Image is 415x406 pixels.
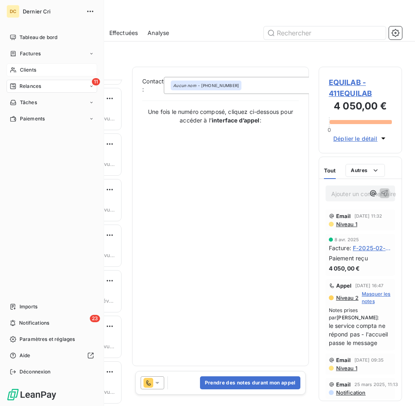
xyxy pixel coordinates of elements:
div: - [PHONE_NUMBER] [173,83,239,88]
span: prévue aujourd’hui [97,297,115,304]
span: Déplier le détail [333,134,378,143]
span: Déconnexion [20,368,51,375]
span: Dernier Cri [23,8,81,15]
span: Factures [20,50,41,57]
span: Email [336,381,351,388]
span: Clients [20,66,36,74]
span: Appel [336,282,352,289]
span: Niveau 1 [335,221,357,227]
span: prévue depuis 5 jours [95,206,115,213]
a: Clients [7,63,97,76]
span: 4 050,00 € [329,264,360,273]
span: Tableau de bord [20,34,57,41]
button: Prendre des notes durant mon appel [200,376,300,389]
span: Relances [20,83,41,90]
span: Paiements [20,115,45,122]
span: [DATE] 09:35 [354,358,384,362]
a: Tâches [7,96,97,109]
label: Contact : [142,77,164,94]
span: prévue depuis 5 jours [95,115,115,122]
button: Déplier le détail [331,134,390,143]
button: Autres [345,164,385,177]
span: F-2025-02-5245 [353,244,392,252]
span: Facture : [329,244,351,252]
h3: 4 050,00 € [329,99,392,115]
em: Aucun nom [173,83,196,88]
span: prévue aujourd’hui [95,343,115,349]
span: Paramètres et réglages [20,336,75,343]
span: Niveau 1 [335,365,357,371]
a: Imports [7,300,97,313]
span: [DATE] 11:32 [354,214,382,218]
div: DC [7,5,20,18]
span: 0 [328,127,331,133]
span: Analyse [148,29,169,37]
span: le service compta ne répond pas - l'accueil passe le message [329,321,392,347]
strong: interface d’appel [212,117,260,124]
span: prévue depuis 5 jours [95,252,115,258]
a: Paramètres et réglages [7,333,97,346]
a: Tableau de bord [7,31,97,44]
span: 11 [92,78,100,85]
a: Aide [7,349,97,362]
span: Niveau 2 [335,295,359,301]
span: EQUILAB - 411EQUILAB [329,77,392,99]
span: Notes prises par : [329,307,392,321]
span: Tout [324,167,336,174]
span: Imports [20,303,37,310]
input: Rechercher [264,26,386,39]
iframe: Intercom live chat [387,378,407,398]
span: Notification [335,389,366,396]
span: 25 mars 2025, 11:13 [354,382,398,387]
span: prévue depuis 5 jours [95,161,115,167]
span: Masquer les notes [362,290,392,305]
span: prévue aujourd’hui [95,389,115,395]
span: Email [336,213,351,219]
span: Paiement reçu [329,254,368,262]
img: Logo LeanPay [7,388,57,401]
span: [DATE] 16:47 [355,283,384,288]
span: 23 [90,315,100,322]
span: Email [336,357,351,363]
span: 8 avr. 2025 [335,237,359,242]
span: [PERSON_NAME] [337,314,378,321]
a: 11Relances [7,80,97,93]
span: Notifications [19,319,49,327]
span: Aide [20,352,30,359]
a: Paiements [7,112,97,125]
span: Tâches [20,99,37,106]
span: Effectuées [109,29,138,37]
a: Factures [7,47,97,60]
p: Une fois le numéro composé, cliquez ci-dessous pour accéder à l’ : [142,107,299,124]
